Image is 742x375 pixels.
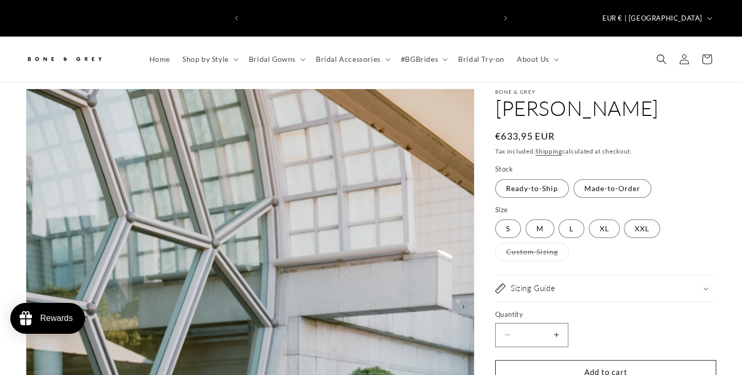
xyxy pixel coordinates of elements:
[495,243,569,261] label: Custom Sizing
[495,310,716,320] label: Quantity
[452,48,511,70] a: Bridal Try-on
[495,89,716,95] p: Bone & Grey
[494,8,517,28] button: Next announcement
[395,48,452,70] summary: #BGBrides
[511,48,563,70] summary: About Us
[624,219,660,238] label: XXL
[249,55,296,64] span: Bridal Gowns
[495,276,716,301] summary: Sizing Guide
[310,48,395,70] summary: Bridal Accessories
[526,219,554,238] label: M
[458,55,504,64] span: Bridal Try-on
[495,95,716,122] h1: [PERSON_NAME]
[225,8,248,28] button: Previous announcement
[40,314,73,323] div: Rewards
[495,146,716,157] div: Tax included. calculated at checkout.
[22,47,133,72] a: Bone and Grey Bridal
[495,129,555,143] span: €633,95 EUR
[495,219,521,238] label: S
[589,219,620,238] label: XL
[26,50,103,67] img: Bone and Grey Bridal
[650,48,673,71] summary: Search
[602,13,702,24] span: EUR € | [GEOGRAPHIC_DATA]
[176,48,243,70] summary: Shop by Style
[596,8,716,28] button: EUR € | [GEOGRAPHIC_DATA]
[143,48,176,70] a: Home
[559,219,584,238] label: L
[149,55,170,64] span: Home
[511,283,555,294] h2: Sizing Guide
[517,55,549,64] span: About Us
[495,164,514,175] legend: Stock
[182,55,229,64] span: Shop by Style
[574,179,651,198] label: Made-to-Order
[401,55,438,64] span: #BGBrides
[243,48,310,70] summary: Bridal Gowns
[495,179,569,198] label: Ready-to-Ship
[495,205,509,215] legend: Size
[316,55,381,64] span: Bridal Accessories
[535,147,562,155] a: Shipping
